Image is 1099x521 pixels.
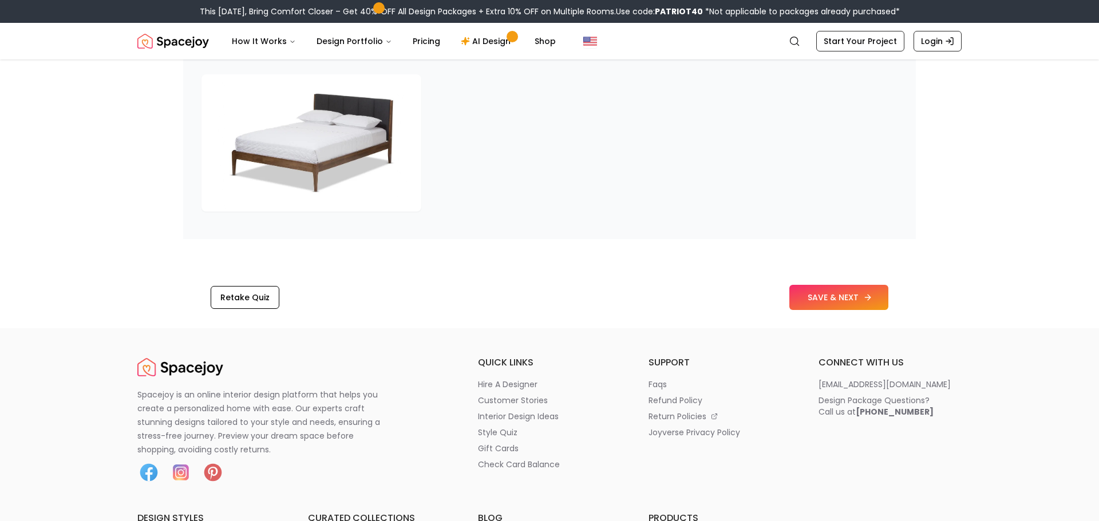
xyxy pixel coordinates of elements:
h6: support [649,356,792,369]
a: customer stories [478,395,621,406]
a: style quiz [478,427,621,438]
a: [EMAIL_ADDRESS][DOMAIN_NAME] [819,379,962,390]
a: Pricing [404,30,449,53]
nav: Main [223,30,565,53]
a: joyverse privacy policy [649,427,792,438]
a: Spacejoy [137,356,223,379]
a: Shop [525,30,565,53]
a: Login [914,31,962,51]
p: faqs [649,379,667,390]
img: Instagram icon [169,461,192,484]
h6: connect with us [819,356,962,369]
div: Design Package Questions? Call us at [819,395,934,417]
img: Spacejoy Logo [137,356,223,379]
img: Biggs Mid Century Fabric and Wood Platform Bed-King [226,74,397,212]
button: Retake Quiz [211,286,279,309]
img: Spacejoy Logo [137,30,209,53]
h6: quick links [478,356,621,369]
p: interior design ideas [478,411,559,422]
a: interior design ideas [478,411,621,422]
button: SAVE & NEXT [789,285,888,310]
p: customer stories [478,395,548,406]
nav: Global [137,23,962,59]
a: refund policy [649,395,792,406]
p: gift cards [478,443,519,454]
button: Design Portfolio [307,30,401,53]
b: PATRIOT40 [655,6,703,17]
a: hire a designer [478,379,621,390]
a: faqs [649,379,792,390]
img: United States [583,34,597,48]
a: return policies [649,411,792,422]
p: return policies [649,411,706,422]
a: Start Your Project [816,31,904,51]
img: Pinterest icon [201,461,224,484]
a: gift cards [478,443,621,454]
span: Use code: [616,6,703,17]
div: This [DATE], Bring Comfort Closer – Get 40% OFF All Design Packages + Extra 10% OFF on Multiple R... [200,6,900,17]
p: joyverse privacy policy [649,427,740,438]
p: hire a designer [478,379,537,390]
a: Spacejoy [137,30,209,53]
p: Spacejoy is an online interior design platform that helps you create a personalized home with eas... [137,388,394,456]
p: check card balance [478,459,560,470]
span: *Not applicable to packages already purchased* [703,6,900,17]
a: AI Design [452,30,523,53]
button: How It Works [223,30,305,53]
img: Facebook icon [137,461,160,484]
a: Design Package Questions?Call us at[PHONE_NUMBER] [819,395,962,417]
p: style quiz [478,427,517,438]
p: [EMAIL_ADDRESS][DOMAIN_NAME] [819,379,951,390]
p: refund policy [649,395,702,406]
b: [PHONE_NUMBER] [856,406,934,417]
a: check card balance [478,459,621,470]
